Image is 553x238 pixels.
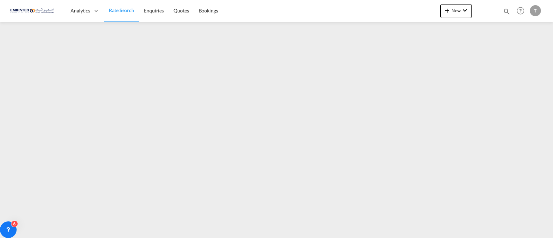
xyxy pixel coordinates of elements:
[530,5,541,16] div: T
[461,6,469,15] md-icon: icon-chevron-down
[109,7,134,13] span: Rate Search
[503,8,510,15] md-icon: icon-magnify
[71,7,90,14] span: Analytics
[174,8,189,13] span: Quotes
[443,8,469,13] span: New
[443,6,451,15] md-icon: icon-plus 400-fg
[515,5,530,17] div: Help
[515,5,526,17] span: Help
[10,3,57,19] img: c67187802a5a11ec94275b5db69a26e6.png
[144,8,164,13] span: Enquiries
[440,4,472,18] button: icon-plus 400-fgNewicon-chevron-down
[199,8,218,13] span: Bookings
[503,8,510,18] div: icon-magnify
